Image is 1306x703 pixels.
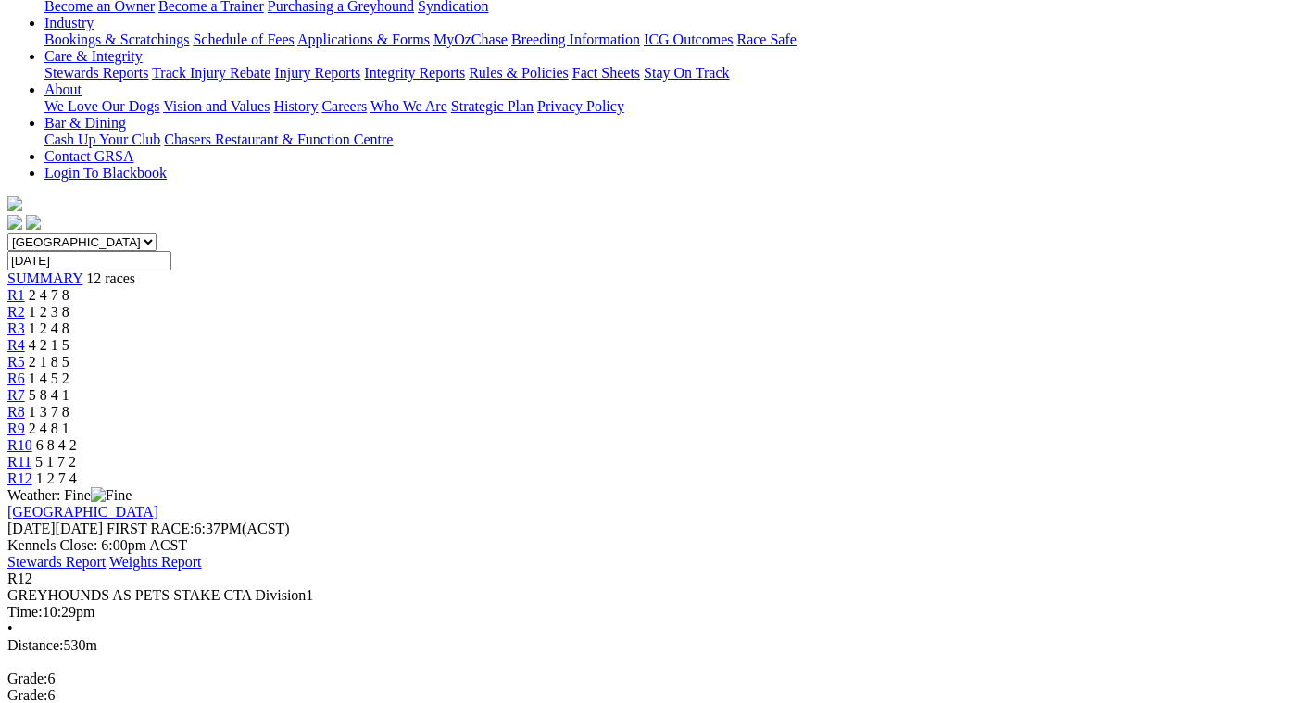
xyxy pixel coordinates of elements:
[644,65,729,81] a: Stay On Track
[7,687,48,703] span: Grade:
[29,354,69,370] span: 2 1 8 5
[7,671,48,686] span: Grade:
[7,637,63,653] span: Distance:
[29,387,69,403] span: 5 8 4 1
[44,132,160,147] a: Cash Up Your Club
[44,65,1299,82] div: Care & Integrity
[44,115,126,131] a: Bar & Dining
[107,521,290,536] span: 6:37PM(ACST)
[152,65,270,81] a: Track Injury Rebate
[29,320,69,336] span: 1 2 4 8
[44,98,1299,115] div: About
[7,354,25,370] a: R5
[7,337,25,353] a: R4
[7,287,25,303] a: R1
[297,31,430,47] a: Applications & Forms
[7,454,31,470] a: R11
[163,98,270,114] a: Vision and Values
[7,604,1299,621] div: 10:29pm
[537,98,624,114] a: Privacy Policy
[91,487,132,504] img: Fine
[7,215,22,230] img: facebook.svg
[109,554,202,570] a: Weights Report
[29,370,69,386] span: 1 4 5 2
[7,437,32,453] a: R10
[7,637,1299,654] div: 530m
[44,98,159,114] a: We Love Our Dogs
[469,65,569,81] a: Rules & Policies
[29,304,69,320] span: 1 2 3 8
[164,132,393,147] a: Chasers Restaurant & Function Centre
[7,587,1299,604] div: GREYHOUNDS AS PETS STAKE CTA Division1
[36,471,77,486] span: 1 2 7 4
[572,65,640,81] a: Fact Sheets
[44,65,148,81] a: Stewards Reports
[86,270,135,286] span: 12 races
[644,31,733,47] a: ICG Outcomes
[451,98,534,114] a: Strategic Plan
[7,571,32,586] span: R12
[273,98,318,114] a: History
[7,320,25,336] a: R3
[7,196,22,211] img: logo-grsa-white.png
[7,370,25,386] a: R6
[35,454,76,470] span: 5 1 7 2
[364,65,465,81] a: Integrity Reports
[44,165,167,181] a: Login To Blackbook
[36,437,77,453] span: 6 8 4 2
[29,287,69,303] span: 2 4 7 8
[44,15,94,31] a: Industry
[7,504,158,520] a: [GEOGRAPHIC_DATA]
[7,270,82,286] a: SUMMARY
[44,48,143,64] a: Care & Integrity
[7,671,1299,687] div: 6
[274,65,360,81] a: Injury Reports
[7,621,13,636] span: •
[44,31,189,47] a: Bookings & Scratchings
[433,31,508,47] a: MyOzChase
[7,471,32,486] a: R12
[7,421,25,436] a: R9
[29,421,69,436] span: 2 4 8 1
[44,31,1299,48] div: Industry
[7,554,106,570] a: Stewards Report
[193,31,294,47] a: Schedule of Fees
[7,387,25,403] a: R7
[44,148,133,164] a: Contact GRSA
[736,31,796,47] a: Race Safe
[321,98,367,114] a: Careers
[7,521,56,536] span: [DATE]
[7,521,103,536] span: [DATE]
[511,31,640,47] a: Breeding Information
[29,337,69,353] span: 4 2 1 5
[7,487,132,503] span: Weather: Fine
[7,604,43,620] span: Time:
[107,521,194,536] span: FIRST RACE:
[29,404,69,420] span: 1 3 7 8
[7,251,171,270] input: Select date
[26,215,41,230] img: twitter.svg
[7,304,25,320] a: R2
[7,404,25,420] a: R8
[7,537,1299,554] div: Kennels Close: 6:00pm ACST
[370,98,447,114] a: Who We Are
[44,82,82,97] a: About
[44,132,1299,148] div: Bar & Dining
